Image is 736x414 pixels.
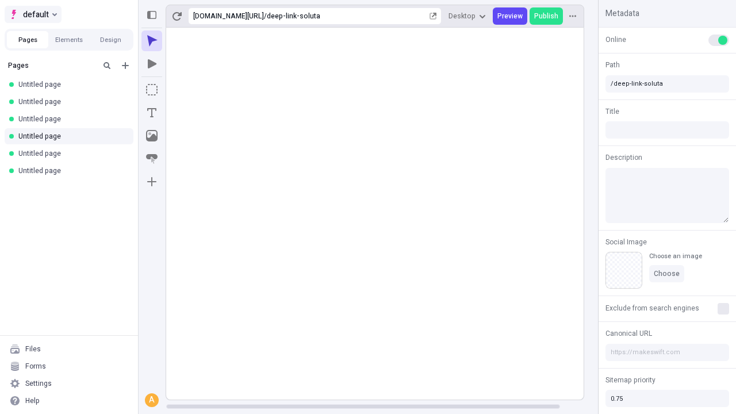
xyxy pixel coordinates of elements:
[605,344,729,361] input: https://makeswift.com
[48,31,90,48] button: Elements
[534,11,558,21] span: Publish
[18,149,124,158] div: Untitled page
[23,7,49,21] span: default
[267,11,427,21] div: deep-link-soluta
[5,6,62,23] button: Select site
[654,269,680,278] span: Choose
[493,7,527,25] button: Preview
[141,125,162,146] button: Image
[649,252,702,260] div: Choose an image
[7,31,48,48] button: Pages
[605,237,647,247] span: Social Image
[25,362,46,371] div: Forms
[649,265,684,282] button: Choose
[605,328,652,339] span: Canonical URL
[18,80,124,89] div: Untitled page
[8,61,95,70] div: Pages
[25,379,52,388] div: Settings
[444,7,490,25] button: Desktop
[264,11,267,21] div: /
[605,60,620,70] span: Path
[193,11,264,21] div: [URL][DOMAIN_NAME]
[25,396,40,405] div: Help
[141,102,162,123] button: Text
[118,59,132,72] button: Add new
[448,11,476,21] span: Desktop
[497,11,523,21] span: Preview
[90,31,131,48] button: Design
[605,34,626,45] span: Online
[18,132,124,141] div: Untitled page
[605,375,655,385] span: Sitemap priority
[18,97,124,106] div: Untitled page
[530,7,563,25] button: Publish
[141,148,162,169] button: Button
[25,344,41,354] div: Files
[605,303,699,313] span: Exclude from search engines
[146,394,158,406] div: A
[18,114,124,124] div: Untitled page
[18,166,124,175] div: Untitled page
[605,152,642,163] span: Description
[141,79,162,100] button: Box
[605,106,619,117] span: Title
